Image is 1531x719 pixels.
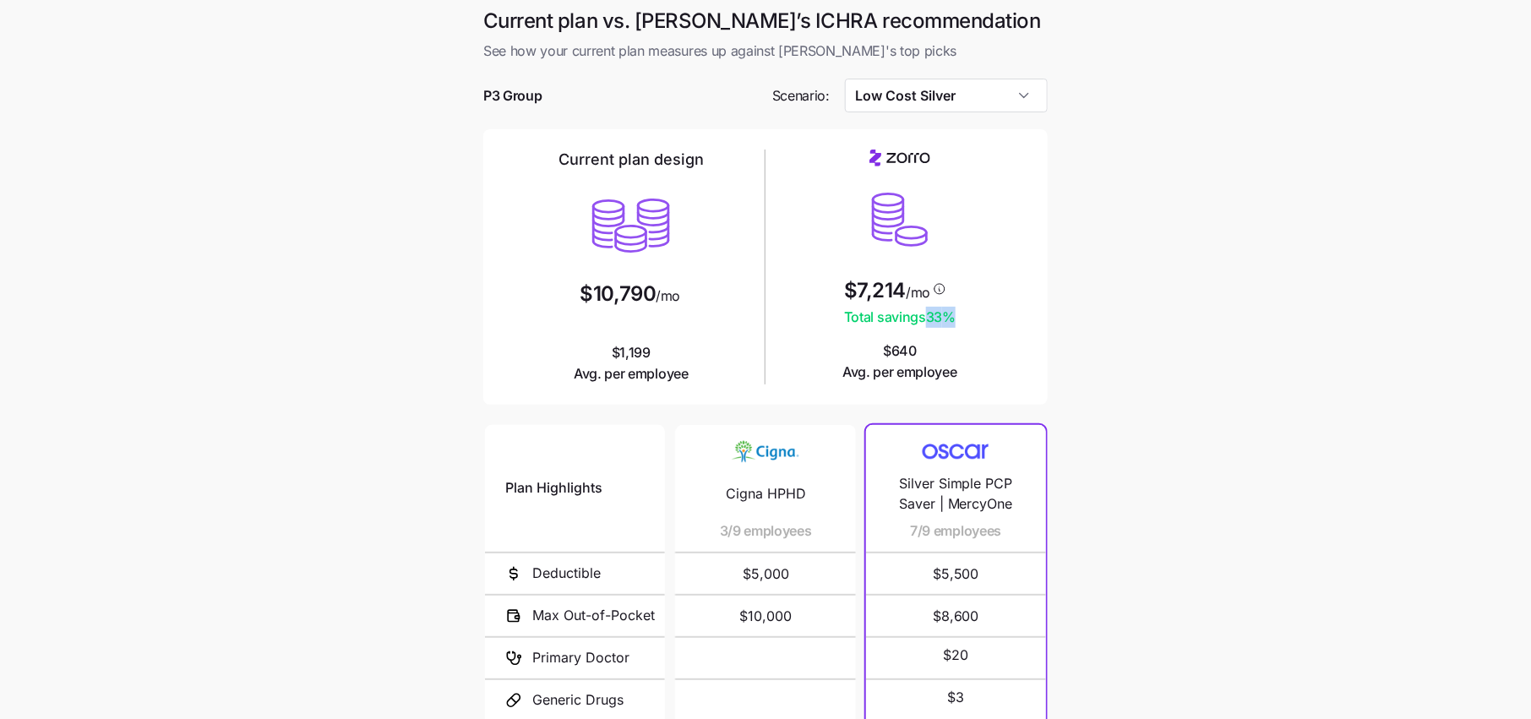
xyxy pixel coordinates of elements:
span: Cigna HPHD [726,483,806,504]
h2: Current plan design [558,150,704,170]
span: See how your current plan measures up against [PERSON_NAME]'s top picks [483,41,1048,62]
span: Silver Simple PCP Saver | MercyOne [886,473,1026,515]
span: /mo [906,286,930,299]
span: $5,000 [696,553,836,594]
span: 3/9 employees [720,520,812,542]
span: Scenario: [772,85,830,106]
img: Carrier [922,435,989,467]
span: $20 [943,645,968,666]
span: Total savings 33 % [844,307,956,328]
span: $640 [842,340,957,383]
span: $8,600 [886,596,1026,636]
span: Primary Doctor [532,647,629,668]
span: Plan Highlights [505,477,602,498]
span: $3 [947,687,964,708]
span: Deductible [532,563,601,584]
span: Avg. per employee [574,363,689,384]
span: Avg. per employee [842,362,957,383]
span: /mo [656,289,680,302]
span: $5,500 [886,553,1026,594]
span: Max Out-of-Pocket [532,605,655,626]
span: 7/9 employees [910,520,1001,542]
img: Carrier [732,435,799,467]
span: $7,214 [844,281,906,301]
span: P3 Group [483,85,542,106]
span: $10,000 [696,596,836,636]
span: $10,790 [580,284,657,304]
h1: Current plan vs. [PERSON_NAME]’s ICHRA recommendation [483,8,1048,34]
span: Generic Drugs [532,689,624,711]
span: $1,199 [574,342,689,384]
